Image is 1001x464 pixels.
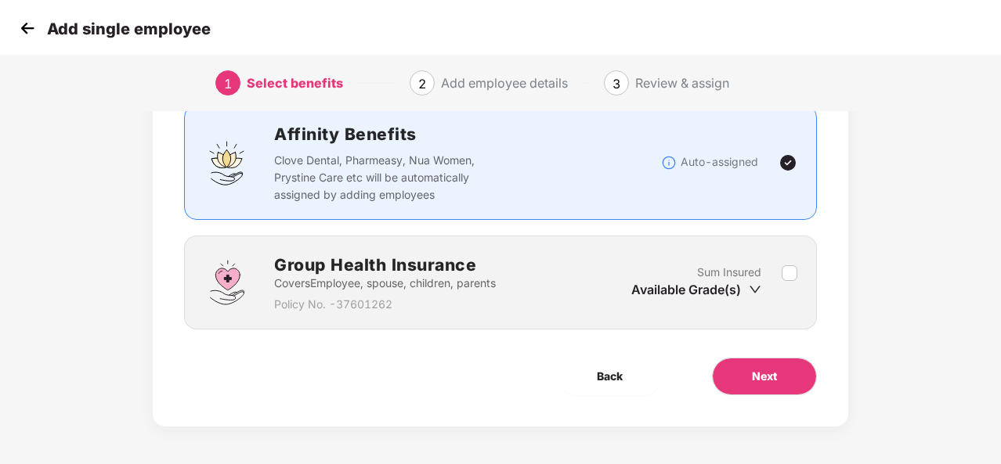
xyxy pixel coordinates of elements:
[47,20,211,38] p: Add single employee
[681,153,758,171] p: Auto-assigned
[779,153,797,172] img: svg+xml;base64,PHN2ZyBpZD0iVGljay0yNHgyNCIgeG1sbnM9Imh0dHA6Ly93d3cudzMub3JnLzIwMDAvc3ZnIiB3aWR0aD...
[697,264,761,281] p: Sum Insured
[204,139,251,186] img: svg+xml;base64,PHN2ZyBpZD0iQWZmaW5pdHlfQmVuZWZpdHMiIGRhdGEtbmFtZT0iQWZmaW5pdHkgQmVuZWZpdHMiIHhtbG...
[597,368,623,385] span: Back
[274,275,496,292] p: Covers Employee, spouse, children, parents
[418,76,426,92] span: 2
[635,70,729,95] div: Review & assign
[749,283,761,296] span: down
[441,70,568,95] div: Add employee details
[661,155,677,171] img: svg+xml;base64,PHN2ZyBpZD0iSW5mb18tXzMyeDMyIiBkYXRhLW5hbWU9IkluZm8gLSAzMngzMiIgeG1sbnM9Imh0dHA6Ly...
[274,152,506,203] p: Clove Dental, Pharmeasy, Nua Women, Prystine Care etc will be automatically assigned by adding em...
[16,16,39,40] img: svg+xml;base64,PHN2ZyB4bWxucz0iaHR0cDovL3d3dy53My5vcmcvMjAwMC9zdmciIHdpZHRoPSIzMCIgaGVpZ2h0PSIzMC...
[224,76,232,92] span: 1
[613,76,620,92] span: 3
[558,358,662,395] button: Back
[274,121,661,147] h2: Affinity Benefits
[274,296,496,313] p: Policy No. - 37601262
[247,70,343,95] div: Select benefits
[204,259,251,306] img: svg+xml;base64,PHN2ZyBpZD0iR3JvdXBfSGVhbHRoX0luc3VyYW5jZSIgZGF0YS1uYW1lPSJHcm91cCBIZWFsdGggSW5zdX...
[752,368,777,385] span: Next
[712,358,817,395] button: Next
[631,281,761,298] div: Available Grade(s)
[274,252,496,278] h2: Group Health Insurance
